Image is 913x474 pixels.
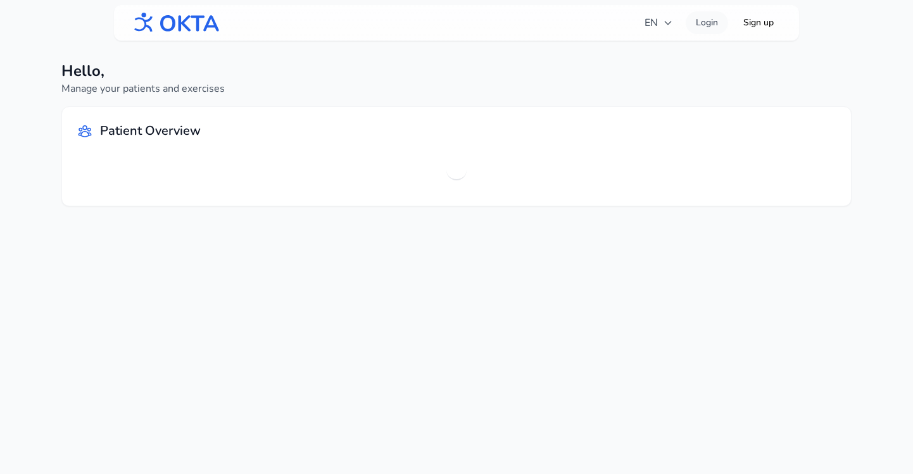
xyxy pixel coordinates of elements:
span: EN [645,15,673,30]
img: OKTA logo [129,6,220,39]
a: Login [686,11,728,34]
h1: Hello, [61,61,225,81]
p: Manage your patients and exercises [61,81,225,96]
h2: Patient Overview [100,122,201,140]
a: Sign up [733,11,784,34]
button: EN [637,10,681,35]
